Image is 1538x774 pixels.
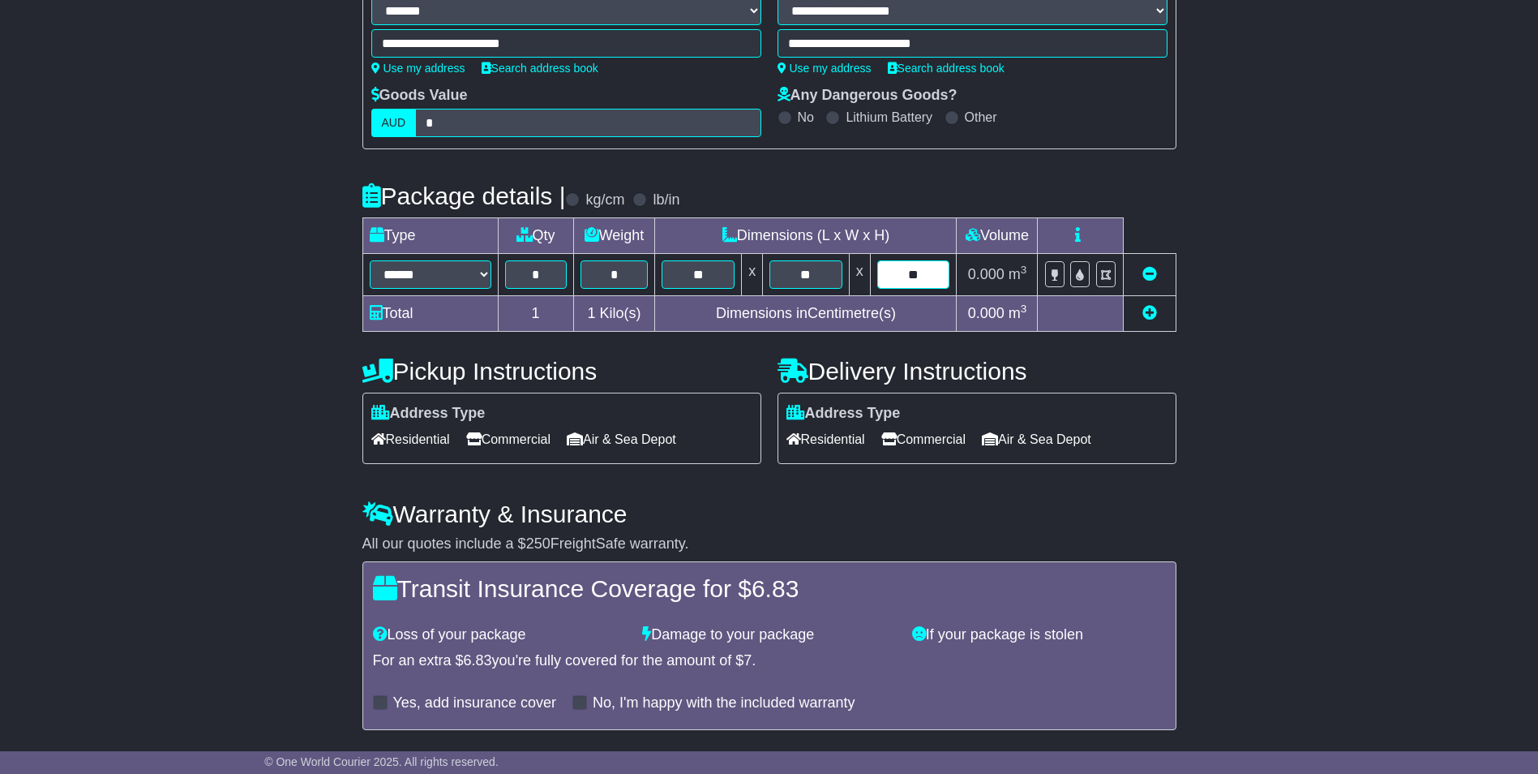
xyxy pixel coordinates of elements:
label: Any Dangerous Goods? [778,87,958,105]
div: All our quotes include a $ FreightSafe warranty. [362,535,1176,553]
div: If your package is stolen [904,626,1174,644]
span: © One World Courier 2025. All rights reserved. [264,755,499,768]
label: Address Type [786,405,901,423]
label: Goods Value [371,87,468,105]
td: Type [362,218,498,254]
span: 6.83 [464,652,492,669]
span: Commercial [881,427,966,452]
td: Dimensions in Centimetre(s) [655,296,957,332]
label: No, I'm happy with the included warranty [593,694,855,712]
label: AUD [371,109,417,137]
label: kg/cm [585,191,624,209]
span: Residential [786,427,865,452]
label: Other [965,110,997,125]
span: 6.83 [752,575,799,602]
span: Residential [371,427,450,452]
td: Qty [498,218,573,254]
span: m [1009,266,1027,282]
a: Use my address [778,62,872,75]
td: Kilo(s) [573,296,655,332]
span: 0.000 [968,266,1005,282]
h4: Package details | [362,183,566,209]
label: No [798,110,814,125]
div: Loss of your package [365,626,635,644]
span: m [1009,305,1027,321]
span: 7 [743,652,752,669]
span: 0.000 [968,305,1005,321]
label: Address Type [371,405,486,423]
td: 1 [498,296,573,332]
h4: Warranty & Insurance [362,501,1176,527]
label: Lithium Battery [846,110,932,125]
h4: Transit Insurance Coverage for $ [373,575,1166,602]
a: Search address book [482,62,598,75]
td: Total [362,296,498,332]
span: 250 [526,535,551,552]
span: Air & Sea Depot [567,427,676,452]
a: Use my address [371,62,465,75]
label: lb/in [653,191,679,209]
td: Dimensions (L x W x H) [655,218,957,254]
label: Yes, add insurance cover [393,694,556,712]
span: Commercial [466,427,551,452]
a: Search address book [888,62,1005,75]
div: Damage to your package [634,626,904,644]
h4: Pickup Instructions [362,358,761,385]
h4: Delivery Instructions [778,358,1176,385]
td: Volume [957,218,1038,254]
a: Remove this item [1142,266,1157,282]
sup: 3 [1021,264,1027,276]
td: x [742,254,763,296]
td: x [849,254,870,296]
td: Weight [573,218,655,254]
a: Add new item [1142,305,1157,321]
span: 1 [587,305,595,321]
span: Air & Sea Depot [982,427,1091,452]
sup: 3 [1021,303,1027,315]
div: For an extra $ you're fully covered for the amount of $ . [373,652,1166,670]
